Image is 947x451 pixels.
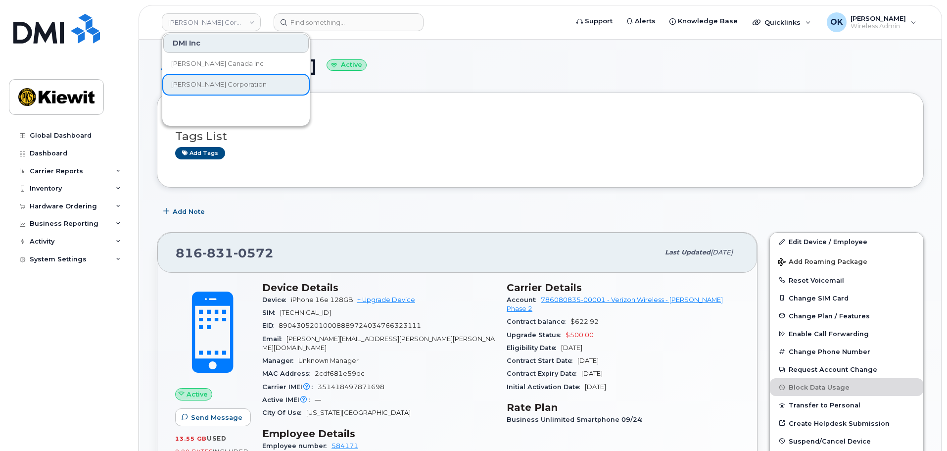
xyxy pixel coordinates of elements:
[157,57,924,75] h1: [PERSON_NAME]
[262,370,315,377] span: MAC Address
[262,335,495,351] span: [PERSON_NAME][EMAIL_ADDRESS][PERSON_NAME][PERSON_NAME][DOMAIN_NAME]
[566,331,594,339] span: $500.00
[770,432,923,450] button: Suspend/Cancel Device
[175,147,225,159] a: Add tags
[163,34,309,53] div: DMI Inc
[262,335,286,343] span: Email
[507,357,577,364] span: Contract Start Date
[315,396,321,403] span: —
[163,75,309,95] a: [PERSON_NAME] Corporation
[770,360,923,378] button: Request Account Change
[306,409,411,416] span: [US_STATE][GEOGRAPHIC_DATA]
[262,282,495,294] h3: Device Details
[262,396,315,403] span: Active IMEI
[585,383,606,391] span: [DATE]
[507,370,581,377] span: Contract Expiry Date
[561,344,582,351] span: [DATE]
[507,416,647,423] span: Business Unlimited Smartphone 09/24
[770,396,923,414] button: Transfer to Personal
[207,435,227,442] span: used
[770,307,923,325] button: Change Plan / Features
[507,296,541,303] span: Account
[202,246,234,260] span: 831
[262,322,279,329] span: EID
[157,202,213,220] button: Add Note
[507,282,739,294] h3: Carrier Details
[262,383,318,391] span: Carrier IMEI
[507,318,570,325] span: Contract balance
[507,344,561,351] span: Eligibility Date
[507,383,585,391] span: Initial Activation Date
[770,414,923,432] a: Create Helpdesk Submission
[507,296,723,312] a: 786080835-00001 - Verizon Wireless - [PERSON_NAME] Phase 2
[318,383,384,391] span: 351418497871698
[262,357,298,364] span: Manager
[175,435,207,442] span: 13.55 GB
[298,357,359,364] span: Unknown Manager
[176,246,274,260] span: 816
[570,318,599,325] span: $622.92
[163,54,309,74] a: [PERSON_NAME] Canada Inc
[507,331,566,339] span: Upgrade Status
[770,251,923,271] button: Add Roaming Package
[710,249,733,256] span: [DATE]
[171,80,267,90] span: [PERSON_NAME] Corporation
[175,408,251,426] button: Send Message
[331,442,358,450] a: 584171
[327,59,367,71] small: Active
[507,401,739,413] h3: Rate Plan
[789,312,870,319] span: Change Plan / Features
[262,428,495,440] h3: Employee Details
[770,271,923,289] button: Reset Voicemail
[577,357,599,364] span: [DATE]
[665,249,710,256] span: Last updated
[291,296,353,303] span: iPhone 16e 128GB
[778,258,867,267] span: Add Roaming Package
[262,296,291,303] span: Device
[770,343,923,360] button: Change Phone Number
[770,325,923,343] button: Enable Call Forwarding
[187,390,208,399] span: Active
[171,59,264,69] span: [PERSON_NAME] Canada Inc
[175,130,905,143] h3: Tags List
[770,378,923,396] button: Block Data Usage
[262,409,306,416] span: City Of Use
[789,437,871,445] span: Suspend/Cancel Device
[173,207,205,216] span: Add Note
[191,413,242,422] span: Send Message
[262,442,331,450] span: Employee number
[581,370,603,377] span: [DATE]
[234,246,274,260] span: 0572
[770,289,923,307] button: Change SIM Card
[315,370,365,377] span: 2cdf681e59dc
[280,309,331,316] span: [TECHNICAL_ID]
[789,330,869,338] span: Enable Call Forwarding
[279,322,421,329] span: 89043052010008889724034766323111
[770,233,923,251] a: Edit Device / Employee
[262,309,280,316] span: SIM
[357,296,415,303] a: + Upgrade Device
